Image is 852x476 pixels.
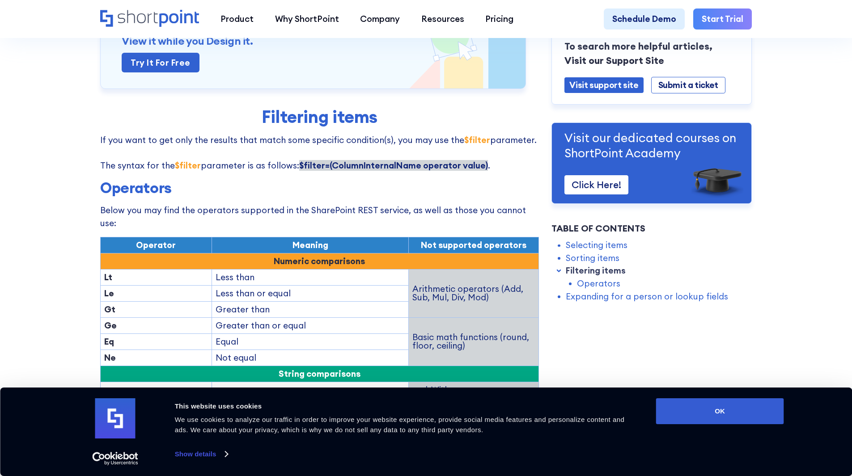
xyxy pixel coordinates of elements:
[212,333,409,350] td: Equal
[212,317,409,333] td: Greater than or equal
[604,8,685,30] a: Schedule Demo
[210,8,264,30] a: Product
[104,272,112,282] strong: Lt
[264,8,350,30] a: Why ShortPoint
[152,107,487,126] h2: Filtering items
[564,130,739,160] p: Visit our dedicated courses on ShortPoint Academy
[279,368,360,379] span: String comparisons
[136,240,176,250] span: Operator
[122,53,199,72] a: Try it for free
[175,447,228,461] a: Show details
[464,135,490,145] strong: $filter
[299,160,488,171] strong: $filter=(ColumnInternalName operator value)
[104,336,114,347] strong: Eq
[100,204,539,229] p: Below you may find the operators supported in the SharePoint REST service, as well as those you c...
[349,8,411,30] a: Company
[566,264,626,277] a: Filtering items
[485,13,513,25] div: Pricing
[566,290,728,303] a: Expanding for a person or lookup fields
[409,317,539,366] td: Basic math functions (round, floor, ceiling)
[275,13,339,25] div: Why ShortPoint
[212,350,409,366] td: Not equal
[212,285,409,301] td: Less than or equal
[475,8,525,30] a: Pricing
[100,134,539,172] p: If you want to get only the results that match some specific condition(s), you may use the parame...
[409,382,539,398] td: endsWith
[76,452,154,465] a: Usercentrics Cookiebot - opens in a new window
[104,288,114,299] strong: Le
[175,416,625,434] span: We use cookies to analyze our traffic in order to improve your website experience, provide social...
[421,240,526,250] span: Not supported operators
[551,222,752,235] div: Table of Contents
[693,8,752,30] a: Start Trial
[651,76,725,93] a: Submit a ticket
[104,304,115,315] strong: Gt
[292,240,328,250] span: Meaning
[566,239,627,252] a: Selecting items
[100,10,199,28] a: Home
[411,8,475,30] a: Resources
[577,277,620,290] a: Operators
[409,269,539,317] td: Arithmetic operators (Add, Sub, Mul, Div, Mod)
[360,13,400,25] div: Company
[175,401,636,412] div: This website uses cookies
[212,269,409,285] td: Less than
[175,160,201,171] strong: $filter
[212,382,409,414] td: Filters all the records that starts with certain characters in the specific column
[564,77,643,93] a: Visit support site
[95,398,136,438] img: logo
[274,256,365,266] strong: Numeric comparisons
[564,175,628,194] a: Click Here!
[212,301,409,317] td: Greater than
[104,320,117,331] strong: Ge
[656,398,784,424] button: OK
[566,251,619,264] a: Sorting items
[564,39,739,67] p: To search more helpful articles, Visit our Support Site
[220,13,254,25] div: Product
[100,179,539,197] h3: Operators
[421,13,464,25] div: Resources
[104,352,116,363] strong: Ne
